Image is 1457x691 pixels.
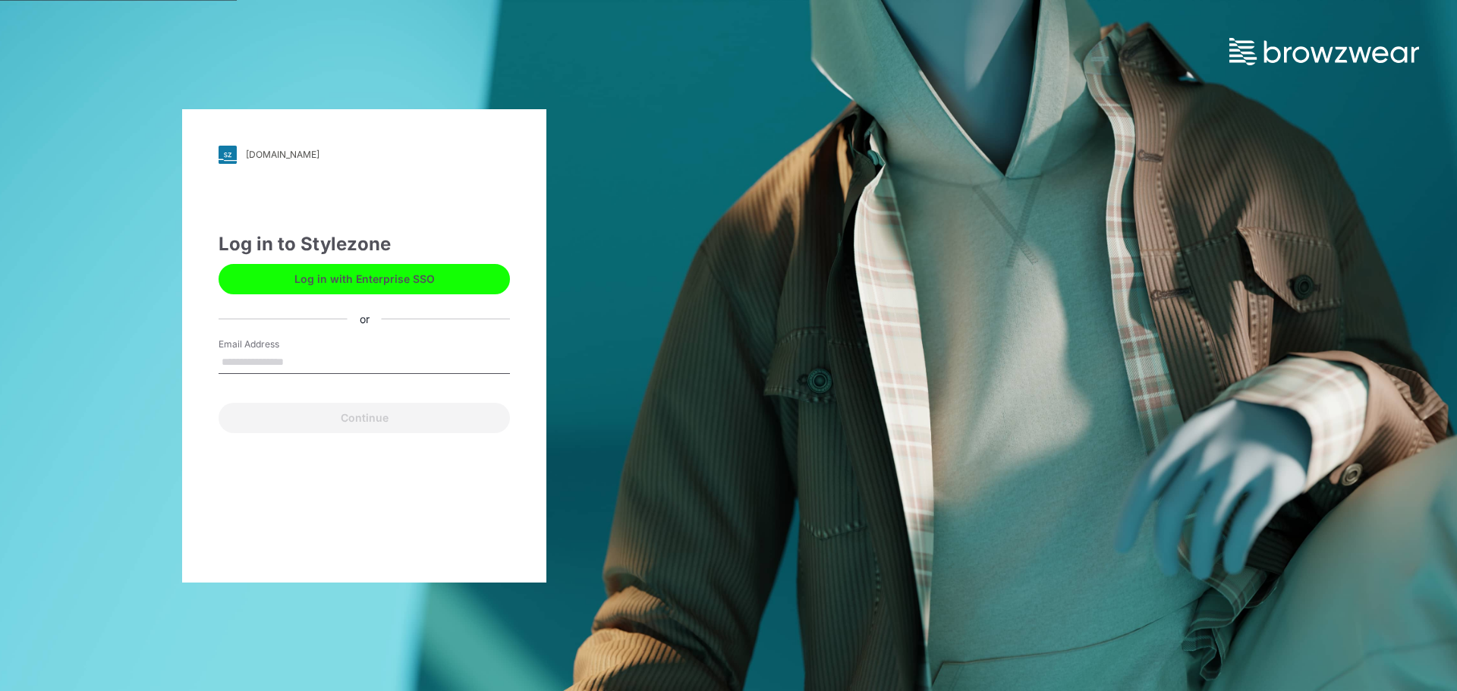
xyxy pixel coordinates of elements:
button: Log in with Enterprise SSO [219,264,510,294]
a: [DOMAIN_NAME] [219,146,510,164]
div: Log in to Stylezone [219,231,510,258]
label: Email Address [219,338,325,351]
div: [DOMAIN_NAME] [246,149,319,160]
img: svg+xml;base64,PHN2ZyB3aWR0aD0iMjgiIGhlaWdodD0iMjgiIHZpZXdCb3g9IjAgMCAyOCAyOCIgZmlsbD0ibm9uZSIgeG... [219,146,237,164]
img: browzwear-logo.73288ffb.svg [1229,38,1419,65]
div: or [348,311,382,327]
